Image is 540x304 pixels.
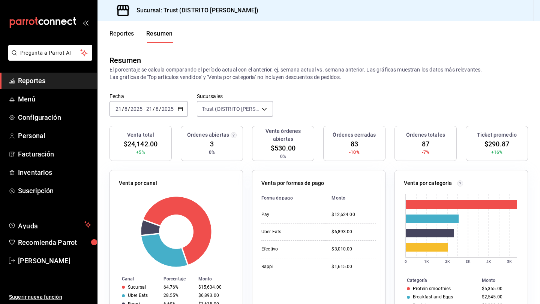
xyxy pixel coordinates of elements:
[466,259,471,264] text: 3K
[405,259,407,264] text: 0
[209,149,215,156] span: 0%
[351,139,358,149] span: 83
[202,105,259,113] span: Trust (DISTRITO [PERSON_NAME])
[20,49,81,57] span: Pregunta a Parrot AI
[18,76,91,86] span: Reportes
[136,149,145,156] span: +5%
[18,149,91,159] span: Facturación
[195,275,243,283] th: Monto
[331,212,376,218] div: $12,624.00
[122,106,124,112] span: /
[9,293,91,301] span: Sugerir nueva función
[507,259,512,264] text: 5K
[187,131,229,139] h3: Órdenes abiertas
[110,275,160,283] th: Canal
[18,131,91,141] span: Personal
[18,94,91,104] span: Menú
[484,139,509,149] span: $290.87
[198,293,231,298] div: $6,893.00
[445,259,450,264] text: 2K
[325,190,376,206] th: Monto
[413,294,453,300] div: Breakfast and Eggs
[18,186,91,196] span: Suscripción
[424,259,429,264] text: 1K
[146,106,153,112] input: --
[128,285,146,290] div: Sucursal
[18,112,91,122] span: Configuración
[486,259,491,264] text: 4K
[413,286,451,291] div: Protein smoothies
[5,54,92,62] a: Pregunta a Parrot AI
[331,229,376,235] div: $6,893.00
[331,246,376,252] div: $3,010.00
[153,106,155,112] span: /
[261,229,319,235] div: Uber Eats
[198,285,231,290] div: $15,634.00
[161,106,174,112] input: ----
[109,30,173,43] div: navigation tabs
[18,167,91,177] span: Inventarios
[280,153,286,160] span: 0%
[163,293,192,298] div: 28.55%
[482,294,516,300] div: $2,545.00
[422,139,429,149] span: 87
[163,285,192,290] div: 64.76%
[395,276,479,285] th: Categoría
[406,131,445,139] h3: Órdenes totales
[18,237,91,247] span: Recomienda Parrot
[333,131,376,139] h3: Órdenes cerradas
[261,212,319,218] div: Pay
[197,94,273,99] label: Sucursales
[109,55,141,66] div: Resumen
[82,19,88,25] button: open_drawer_menu
[128,106,130,112] span: /
[115,106,122,112] input: --
[128,293,148,298] div: Uber Eats
[155,106,159,112] input: --
[109,94,188,99] label: Fecha
[159,106,161,112] span: /
[18,220,81,229] span: Ayuda
[404,179,452,187] p: Venta por categoría
[124,139,157,149] span: $24,142.00
[210,139,214,149] span: 3
[261,246,319,252] div: Efectivo
[349,149,360,156] span: -10%
[109,66,528,81] p: El porcentaje se calcula comparando el período actual con el anterior, ej. semana actual vs. sema...
[261,264,319,270] div: Rappi
[160,275,195,283] th: Porcentaje
[8,45,92,61] button: Pregunta a Parrot AI
[124,106,128,112] input: --
[271,143,295,153] span: $530.00
[331,264,376,270] div: $1,615.00
[109,30,134,43] button: Reportes
[491,149,503,156] span: +16%
[130,106,143,112] input: ----
[261,190,325,206] th: Forma de pago
[479,276,528,285] th: Monto
[482,286,516,291] div: $5,355.00
[119,179,157,187] p: Venta por canal
[255,127,311,143] h3: Venta órdenes abiertas
[127,131,154,139] h3: Venta total
[477,131,517,139] h3: Ticket promedio
[18,256,91,266] span: [PERSON_NAME]
[146,30,173,43] button: Resumen
[130,6,258,15] h3: Sucursal: Trust (DISTRITO [PERSON_NAME])
[422,149,429,156] span: -7%
[261,179,324,187] p: Venta por formas de pago
[144,106,145,112] span: -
